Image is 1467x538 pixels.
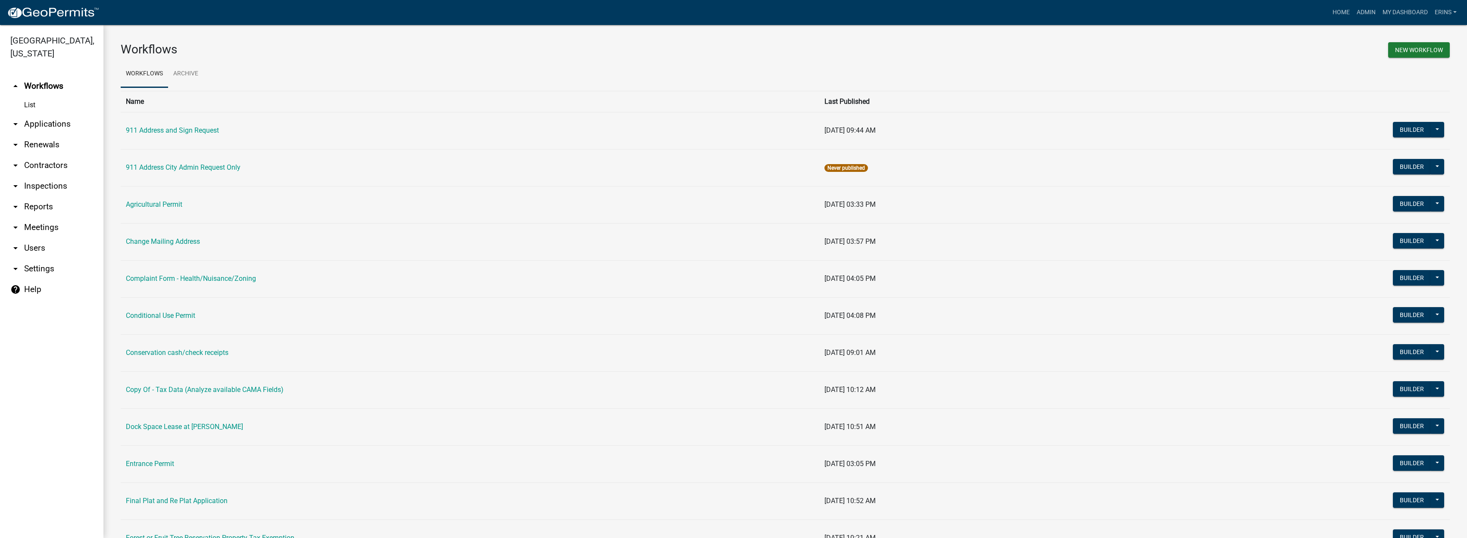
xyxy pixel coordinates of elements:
[168,60,203,88] a: Archive
[126,200,182,208] a: Agricultural Permit
[126,237,200,246] a: Change Mailing Address
[10,264,21,274] i: arrow_drop_down
[126,386,284,394] a: Copy Of - Tax Data (Analyze available CAMA Fields)
[1353,4,1379,21] a: Admin
[824,460,876,468] span: [DATE] 03:05 PM
[126,348,228,357] a: Conservation cash/check receipts
[1393,233,1431,249] button: Builder
[1393,492,1431,508] button: Builder
[824,200,876,208] span: [DATE] 03:33 PM
[126,460,174,468] a: Entrance Permit
[824,237,876,246] span: [DATE] 03:57 PM
[10,202,21,212] i: arrow_drop_down
[1393,159,1431,174] button: Builder
[1393,344,1431,360] button: Builder
[1393,122,1431,137] button: Builder
[1393,270,1431,286] button: Builder
[1393,418,1431,434] button: Builder
[824,311,876,320] span: [DATE] 04:08 PM
[10,284,21,295] i: help
[824,164,868,172] span: Never published
[10,160,21,171] i: arrow_drop_down
[10,140,21,150] i: arrow_drop_down
[824,386,876,394] span: [DATE] 10:12 AM
[824,423,876,431] span: [DATE] 10:51 AM
[1431,4,1460,21] a: erins
[10,119,21,129] i: arrow_drop_down
[10,243,21,253] i: arrow_drop_down
[126,497,228,505] a: Final Plat and Re Plat Application
[1329,4,1353,21] a: Home
[126,126,219,134] a: 911 Address and Sign Request
[1393,455,1431,471] button: Builder
[126,311,195,320] a: Conditional Use Permit
[121,42,779,57] h3: Workflows
[824,126,876,134] span: [DATE] 09:44 AM
[824,348,876,357] span: [DATE] 09:01 AM
[121,91,819,112] th: Name
[1393,307,1431,323] button: Builder
[10,81,21,91] i: arrow_drop_up
[121,60,168,88] a: Workflows
[1388,42,1450,58] button: New Workflow
[126,163,240,171] a: 911 Address City Admin Request Only
[824,497,876,505] span: [DATE] 10:52 AM
[819,91,1206,112] th: Last Published
[824,274,876,283] span: [DATE] 04:05 PM
[1393,381,1431,397] button: Builder
[126,274,256,283] a: Complaint Form - Health/Nuisance/Zoning
[1379,4,1431,21] a: My Dashboard
[10,181,21,191] i: arrow_drop_down
[10,222,21,233] i: arrow_drop_down
[1393,196,1431,211] button: Builder
[126,423,243,431] a: Dock Space Lease at [PERSON_NAME]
